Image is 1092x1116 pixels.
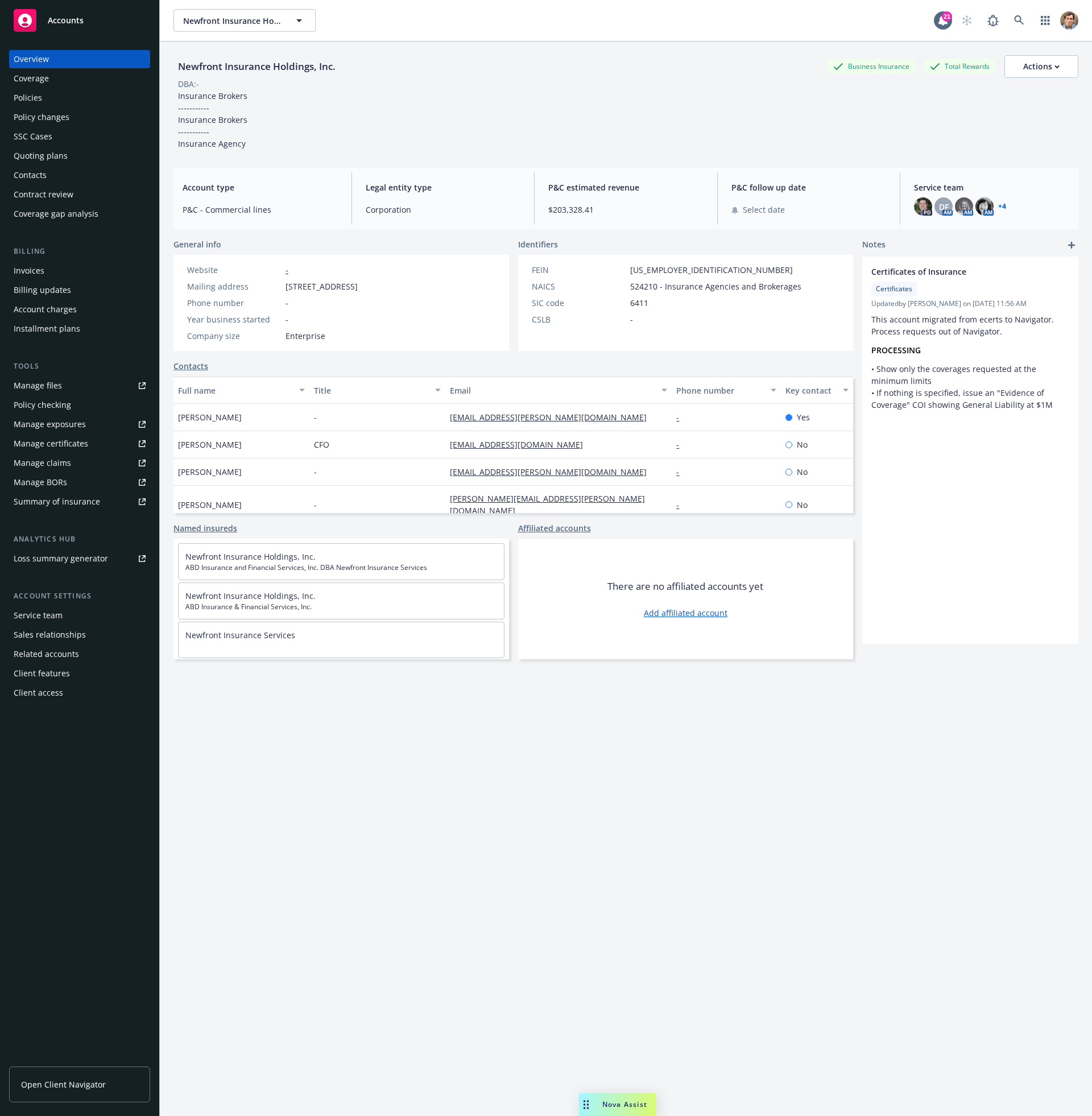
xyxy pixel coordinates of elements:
span: [STREET_ADDRESS] [286,280,358,292]
div: Certificates of InsuranceCertificatesUpdatedby [PERSON_NAME] on [DATE] 11:56 AMThis account migra... [862,257,1078,420]
div: SSC Cases [14,127,52,146]
div: Mailing address [187,280,281,292]
a: [EMAIL_ADDRESS][PERSON_NAME][DOMAIN_NAME] [450,466,656,477]
a: Newfront Insurance Services [185,630,295,640]
span: ABD Insurance & Financial Services, Inc. [185,602,497,612]
a: Policies [9,89,150,107]
span: No [797,499,808,511]
div: Key contact [785,385,836,396]
a: Manage certificates [9,435,150,453]
a: Contacts [173,360,208,372]
span: [PERSON_NAME] [178,466,242,478]
a: Manage BORs [9,473,150,491]
a: [EMAIL_ADDRESS][DOMAIN_NAME] [450,439,592,450]
span: Updated by [PERSON_NAME] on [DATE] 11:56 AM [871,299,1069,309]
a: Coverage gap analysis [9,205,150,223]
a: - [676,412,688,423]
a: - [676,466,688,477]
span: Identifiers [518,238,558,250]
span: Account type [183,181,338,193]
div: Coverage gap analysis [14,205,98,223]
div: Installment plans [14,320,80,338]
div: Actions [1023,56,1060,77]
a: +4 [998,203,1006,210]
span: Yes [797,411,810,423]
div: Billing updates [14,281,71,299]
a: Report a Bug [982,9,1004,32]
div: Sales relationships [14,626,86,644]
button: Newfront Insurance Holdings, Inc. [173,9,316,32]
span: - [314,466,317,478]
div: CSLB [532,313,626,325]
div: Coverage [14,69,49,88]
a: Quoting plans [9,147,150,165]
div: Client access [14,684,63,702]
span: P&C - Commercial lines [183,204,338,216]
div: Drag to move [579,1093,593,1116]
div: FEIN [532,264,626,276]
span: - [314,499,317,511]
div: Billing [9,246,150,257]
a: add [1065,238,1078,252]
span: - [286,297,288,309]
a: [EMAIL_ADDRESS][PERSON_NAME][DOMAIN_NAME] [450,412,656,423]
a: Installment plans [9,320,150,338]
span: Insurance Brokers ----------- Insurance Brokers ----------- Insurance Agency [178,90,250,149]
a: Newfront Insurance Holdings, Inc. [185,590,316,601]
span: Service team [914,181,1069,193]
div: Company size [187,330,281,342]
span: Legal entity type [366,181,521,193]
a: Coverage [9,69,150,88]
a: Sales relationships [9,626,150,644]
span: General info [173,238,221,250]
div: Manage files [14,377,62,395]
button: Nova Assist [579,1093,656,1116]
a: Invoices [9,262,150,280]
div: Phone number [187,297,281,309]
div: Title [314,385,428,396]
span: Newfront Insurance Holdings, Inc. [183,15,282,27]
a: - [676,499,688,510]
span: - [286,313,288,325]
a: Account charges [9,300,150,319]
a: Manage exposures [9,415,150,433]
div: Website [187,264,281,276]
div: Policy changes [14,108,69,126]
p: • Show only the coverages requested at the minimum limits • If nothing is specified, issue an "Ev... [871,363,1069,411]
span: Nova Assist [602,1100,647,1109]
button: Full name [173,377,309,404]
span: No [797,439,808,450]
a: Client access [9,684,150,702]
a: Add affiliated account [644,607,727,619]
div: Business Insurance [828,59,915,73]
span: $203,328.41 [548,204,704,216]
span: Certificates [876,284,912,294]
span: Select date [743,204,785,216]
a: Search [1008,9,1031,32]
span: ABD Insurance and Financial Services, Inc. DBA Newfront Insurance Services [185,563,497,573]
span: 6411 [630,297,648,309]
a: Billing updates [9,281,150,299]
a: Overview [9,50,150,68]
a: Named insureds [173,522,237,534]
a: - [676,439,688,450]
div: 21 [942,10,952,20]
span: [US_EMPLOYER_IDENTIFICATION_NUMBER] [630,264,793,276]
a: Manage claims [9,454,150,472]
div: Email [450,385,655,396]
span: Certificates of Insurance [871,266,1040,278]
strong: PROCESSING [871,345,921,356]
div: Summary of insurance [14,493,100,511]
div: Year business started [187,313,281,325]
span: [PERSON_NAME] [178,499,242,511]
div: Phone number [676,385,763,396]
div: Total Rewards [924,59,995,73]
a: Start snowing [955,9,978,32]
img: photo [1060,11,1078,30]
span: There are no affiliated accounts yet [607,580,763,593]
div: Loss summary generator [14,549,108,568]
div: Manage claims [14,454,71,472]
div: Quoting plans [14,147,68,165]
button: Title [309,377,445,404]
